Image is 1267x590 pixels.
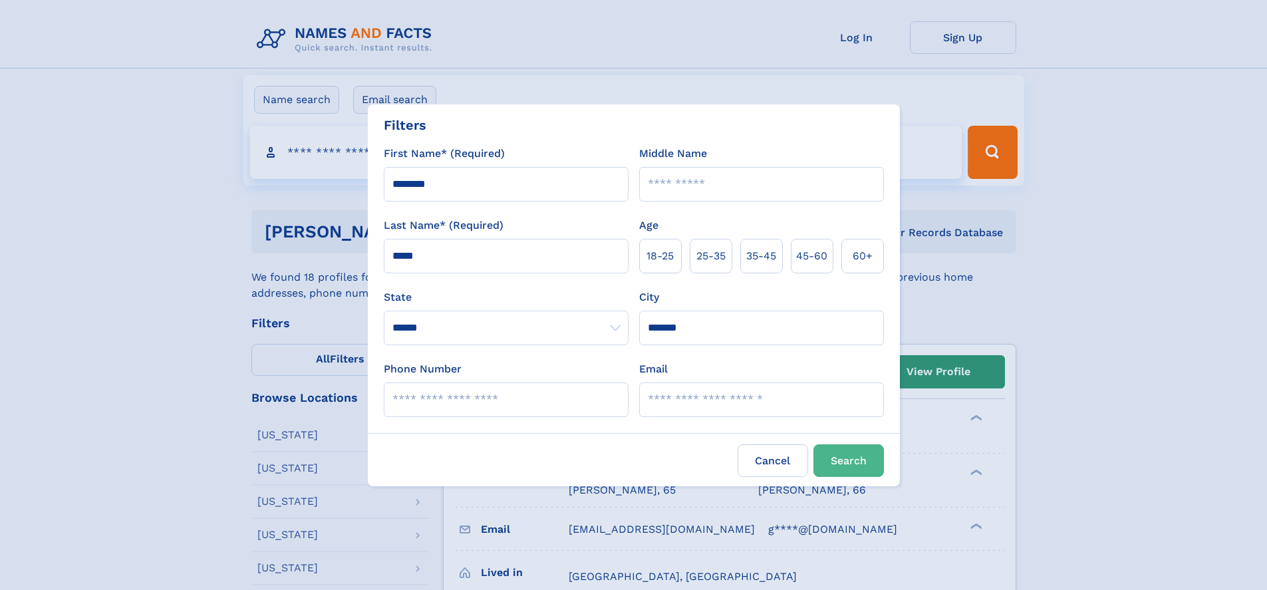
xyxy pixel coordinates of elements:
[384,361,462,377] label: Phone Number
[384,146,505,162] label: First Name* (Required)
[639,361,668,377] label: Email
[853,248,873,264] span: 60+
[796,248,827,264] span: 45‑60
[813,444,884,477] button: Search
[639,146,707,162] label: Middle Name
[746,248,776,264] span: 35‑45
[738,444,808,477] label: Cancel
[639,218,658,233] label: Age
[384,289,629,305] label: State
[646,248,674,264] span: 18‑25
[384,218,503,233] label: Last Name* (Required)
[639,289,659,305] label: City
[696,248,726,264] span: 25‑35
[384,115,426,135] div: Filters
